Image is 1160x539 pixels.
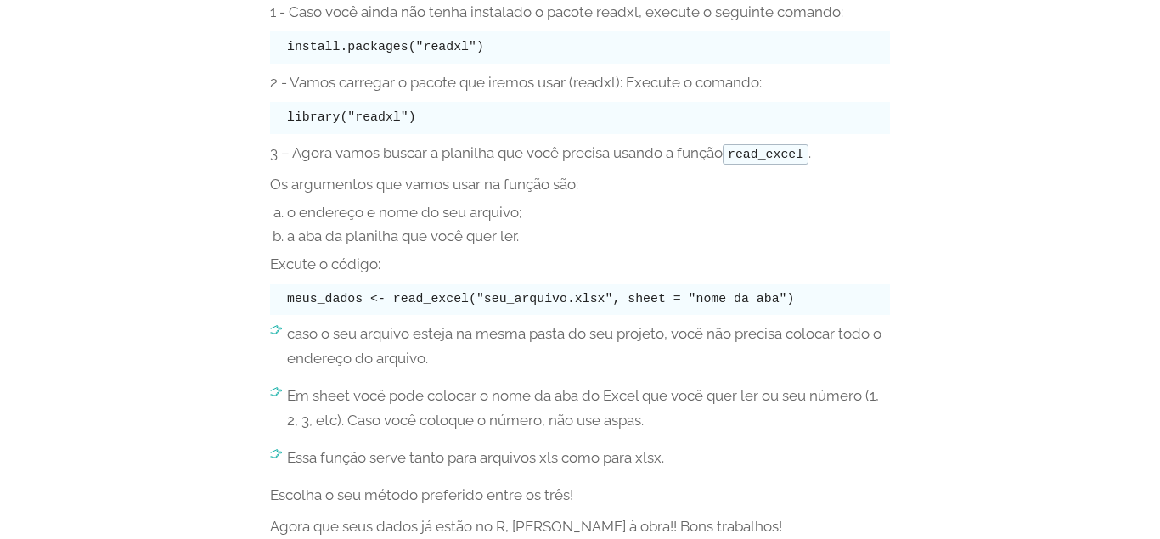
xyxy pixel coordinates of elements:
[270,141,890,166] p: 3 – Agora vamos buscar a planilha que você precisa usando a função .
[270,252,890,277] p: Excute o código:
[287,384,890,433] p: Em sheet você pode colocar o nome da aba do Excel que você quer ler ou seu número (1, 2, 3, etc)....
[270,514,890,539] p: Agora que seus dados já estão no R, [PERSON_NAME] à obra!! Bons trabalhos!
[287,292,794,306] code: meus_dados <- read_excel("seu_arquivo.xlsx", sheet = "nome da aba")
[287,227,890,244] li: a aba da planilha que você quer ler.
[287,446,890,470] p: Essa função serve tanto para arquivos xls como para xlsx.
[287,322,890,371] p: caso o seu arquivo esteja na mesma pasta do seu projeto, você não precisa colocar todo o endereço...
[287,204,890,221] li: o endereço e nome do seu arquivo;
[270,172,890,197] p: Os argumentos que vamos usar na função são:
[287,110,416,124] code: library("readxl")
[287,40,484,53] code: install.packages("readxl")
[723,144,808,165] code: read_excel
[270,483,890,508] p: Escolha o seu método preferido entre os três!
[270,70,890,95] p: 2 - Vamos carregar o pacote que iremos usar (readxl): Execute o comando:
